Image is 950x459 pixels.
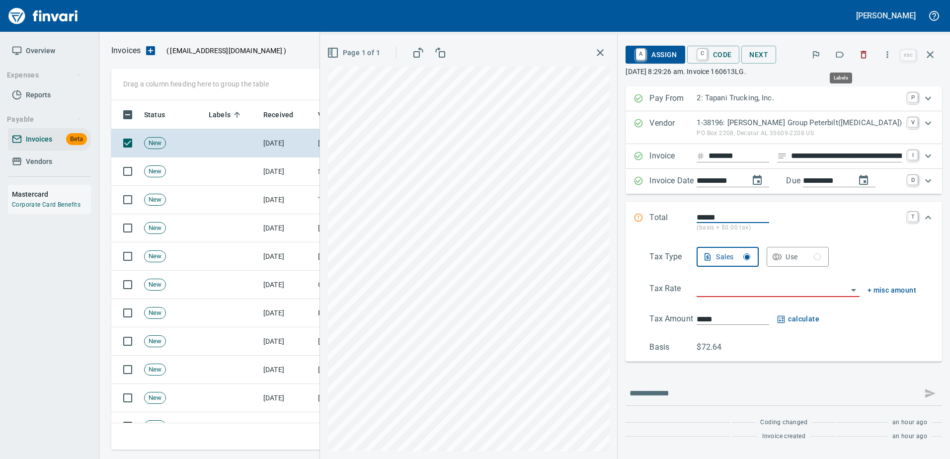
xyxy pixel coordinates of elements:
[626,202,942,243] div: Expand
[12,201,80,208] a: Corporate Card Benefits
[259,242,314,271] td: [DATE]
[852,168,875,192] button: change due date
[786,251,821,263] div: Use
[141,45,160,57] button: Upload an Invoice
[259,214,314,242] td: [DATE]
[626,169,942,194] div: Expand
[745,168,769,192] button: change date
[918,382,942,405] span: This records your message into the invoice and notifies anyone mentioned
[145,195,165,205] span: New
[145,224,165,233] span: New
[314,356,413,384] td: [PERSON_NAME] <[PERSON_NAME][EMAIL_ADDRESS][PERSON_NAME][DOMAIN_NAME]>
[145,337,165,346] span: New
[649,341,697,353] p: Basis
[7,69,82,81] span: Expenses
[259,157,314,186] td: [DATE]
[626,86,942,111] div: Expand
[8,84,91,106] a: Reports
[716,251,750,263] div: Sales
[777,313,819,325] button: calculate
[8,151,91,173] a: Vendors
[649,150,697,163] p: Invoice
[626,144,942,169] div: Expand
[314,412,413,441] td: [PERSON_NAME] CAT <[EMAIL_ADDRESS][DOMAIN_NAME]>
[145,422,165,431] span: New
[856,10,916,21] h5: [PERSON_NAME]
[145,167,165,176] span: New
[649,92,697,105] p: Pay From
[314,186,413,214] td: "[EMAIL_ADDRESS][PERSON_NAME][DOMAIN_NAME]" <[EMAIL_ADDRESS][PERSON_NAME][DOMAIN_NAME]>
[649,283,697,297] p: Tax Rate
[259,384,314,412] td: [DATE]
[314,242,413,271] td: [PERSON_NAME] Trucking Inc (1-29567)
[145,280,165,290] span: New
[892,432,927,442] span: an hour ago
[697,117,902,129] p: 1-38196: [PERSON_NAME] Group Peterbilt([MEDICAL_DATA])
[908,150,918,160] a: I
[318,109,377,121] span: Vendor / From
[853,44,874,66] button: Discard
[687,46,740,64] button: CCode
[144,109,165,121] span: Status
[626,243,942,362] div: Expand
[318,109,364,121] span: Vendor / From
[123,79,269,89] p: Drag a column heading here to group the table
[876,44,898,66] button: More
[749,49,768,61] span: Next
[8,128,91,151] a: InvoicesBeta
[892,418,927,428] span: an hour ago
[868,284,916,297] button: + misc amount
[695,46,732,63] span: Code
[697,150,705,162] svg: Invoice number
[314,384,413,412] td: [PERSON_NAME] CAT <[EMAIL_ADDRESS][DOMAIN_NAME]>
[908,212,918,222] a: T
[698,49,707,60] a: C
[697,92,902,104] p: 2: Tapani Trucking, Inc.
[26,89,51,101] span: Reports
[259,356,314,384] td: [DATE]
[633,46,677,63] span: Assign
[649,212,697,233] p: Total
[3,110,86,129] button: Payable
[314,299,413,327] td: PARKROSE HARDWARE [GEOGRAPHIC_DATA] <[PERSON_NAME][EMAIL_ADDRESS][PERSON_NAME][DOMAIN_NAME]>
[314,327,413,356] td: [PERSON_NAME] <[PERSON_NAME][EMAIL_ADDRESS][PERSON_NAME][DOMAIN_NAME]>
[697,129,902,139] p: PO Box 2208, Decatur AL 35609-2208 US
[263,109,306,121] span: Received
[66,134,87,145] span: Beta
[908,92,918,102] a: P
[329,47,380,59] span: Page 1 of 1
[209,109,243,121] span: Labels
[209,109,231,121] span: Labels
[786,175,833,187] p: Due
[6,4,80,28] img: Finvari
[626,67,942,76] p: [DATE] 8:29:26 am. Invoice 160613LG.
[649,175,697,188] p: Invoice Date
[314,129,413,157] td: [PERSON_NAME] Group Peterbilt([MEDICAL_DATA]) (1-38196)
[626,111,942,144] div: Expand
[314,157,413,186] td: Sunroc Corporation <[EMAIL_ADDRESS][DOMAIN_NAME]>
[263,109,293,121] span: Received
[111,45,141,57] p: Invoices
[854,8,918,23] button: [PERSON_NAME]
[259,412,314,441] td: [DATE]
[259,327,314,356] td: [DATE]
[144,109,178,121] span: Status
[898,43,942,67] span: Close invoice
[777,151,787,161] svg: Invoice description
[626,46,685,64] button: AAssign
[697,223,902,233] p: (basis + $0.00 tax)
[760,418,807,428] span: Coding changed
[762,432,805,442] span: Invoice created
[697,247,759,267] button: Sales
[26,155,52,168] span: Vendors
[12,189,91,200] h6: Mastercard
[259,129,314,157] td: [DATE]
[649,117,697,138] p: Vendor
[325,44,384,62] button: Page 1 of 1
[8,40,91,62] a: Overview
[741,46,776,64] button: Next
[649,251,697,267] p: Tax Type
